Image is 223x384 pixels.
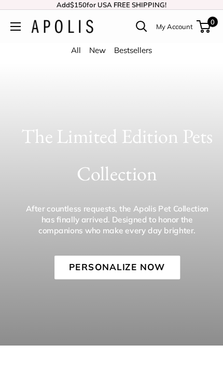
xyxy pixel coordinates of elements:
[198,20,211,33] a: 0
[70,1,87,9] span: $150
[10,22,21,31] button: Open menu
[89,45,106,55] a: New
[114,45,152,55] a: Bestsellers
[207,17,218,27] span: 0
[156,20,193,33] a: My Account
[136,21,147,32] a: Open search
[71,45,81,55] a: All
[21,203,214,236] p: After countless requests, the Apolis Pet Collection has finally arrived. Designed to honor the co...
[54,256,180,280] a: Personalize Now
[31,20,93,33] img: Apolis
[21,117,214,192] h1: The Limited Edition Pets Collection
